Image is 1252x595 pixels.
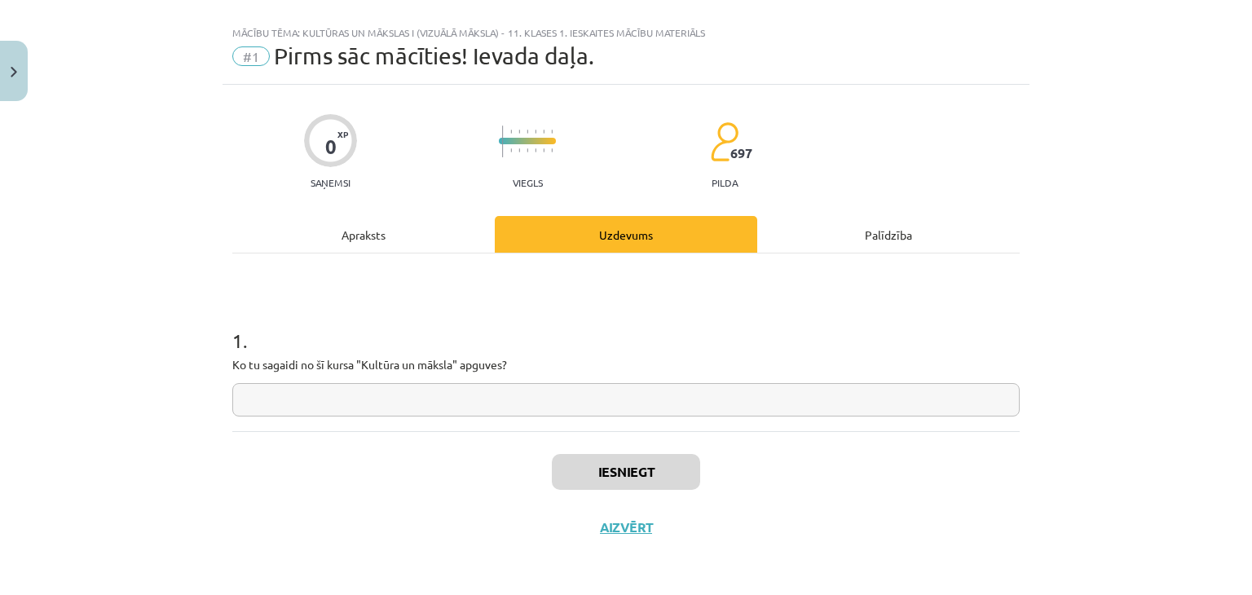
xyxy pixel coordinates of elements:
div: 0 [325,135,337,158]
p: Saņemsi [304,177,357,188]
div: Palīdzība [757,216,1020,253]
p: Viegls [513,177,543,188]
button: Aizvērt [595,519,657,535]
p: Ko tu sagaidi no šī kursa "Kultūra un māksla" apguves? [232,356,1020,373]
span: Pirms sāc mācīties! Ievada daļa. [274,42,594,69]
img: icon-close-lesson-0947bae3869378f0d4975bcd49f059093ad1ed9edebbc8119c70593378902aed.svg [11,67,17,77]
img: icon-short-line-57e1e144782c952c97e751825c79c345078a6d821885a25fce030b3d8c18986b.svg [535,130,536,134]
img: icon-short-line-57e1e144782c952c97e751825c79c345078a6d821885a25fce030b3d8c18986b.svg [527,130,528,134]
img: icon-short-line-57e1e144782c952c97e751825c79c345078a6d821885a25fce030b3d8c18986b.svg [551,148,553,152]
div: Mācību tēma: Kultūras un mākslas i (vizuālā māksla) - 11. klases 1. ieskaites mācību materiāls [232,27,1020,38]
span: #1 [232,46,270,66]
img: students-c634bb4e5e11cddfef0936a35e636f08e4e9abd3cc4e673bd6f9a4125e45ecb1.svg [710,121,738,162]
img: icon-short-line-57e1e144782c952c97e751825c79c345078a6d821885a25fce030b3d8c18986b.svg [551,130,553,134]
button: Iesniegt [552,454,700,490]
img: icon-short-line-57e1e144782c952c97e751825c79c345078a6d821885a25fce030b3d8c18986b.svg [527,148,528,152]
img: icon-short-line-57e1e144782c952c97e751825c79c345078a6d821885a25fce030b3d8c18986b.svg [518,148,520,152]
img: icon-short-line-57e1e144782c952c97e751825c79c345078a6d821885a25fce030b3d8c18986b.svg [535,148,536,152]
img: icon-short-line-57e1e144782c952c97e751825c79c345078a6d821885a25fce030b3d8c18986b.svg [543,148,544,152]
span: XP [337,130,348,139]
p: pilda [712,177,738,188]
h1: 1 . [232,301,1020,351]
img: icon-long-line-d9ea69661e0d244f92f715978eff75569469978d946b2353a9bb055b3ed8787d.svg [502,126,504,157]
div: Apraksts [232,216,495,253]
img: icon-short-line-57e1e144782c952c97e751825c79c345078a6d821885a25fce030b3d8c18986b.svg [510,148,512,152]
div: Uzdevums [495,216,757,253]
img: icon-short-line-57e1e144782c952c97e751825c79c345078a6d821885a25fce030b3d8c18986b.svg [518,130,520,134]
img: icon-short-line-57e1e144782c952c97e751825c79c345078a6d821885a25fce030b3d8c18986b.svg [543,130,544,134]
span: 697 [730,146,752,161]
img: icon-short-line-57e1e144782c952c97e751825c79c345078a6d821885a25fce030b3d8c18986b.svg [510,130,512,134]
